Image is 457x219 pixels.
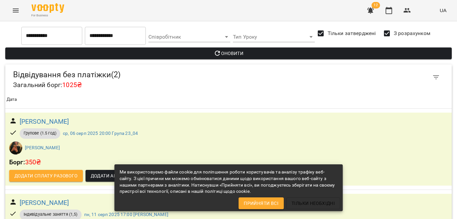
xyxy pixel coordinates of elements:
[371,2,380,9] span: 12
[13,80,275,90] h6: Загальний борг:
[9,170,83,182] button: Додати сплату разового
[13,70,275,80] h5: Відвідування без платіжки ( 2 )
[7,96,17,103] div: Sort
[62,81,82,89] span: 1025₴
[63,131,138,136] a: ср, 06 серп 2025 20:00 Група 23_04
[25,145,60,150] a: [PERSON_NAME]
[84,212,168,217] a: пн, 11 серп 2025 17:00 [PERSON_NAME]
[91,172,139,180] span: Додати Абонемент
[292,199,335,207] span: Тільки необхідні
[7,96,17,103] div: Дата
[238,197,284,209] button: Прийняти всі
[244,199,278,207] span: Прийняти всі
[86,170,144,182] button: Додати Абонемент
[120,166,338,197] div: Ми використовуємо файли cookie для поліпшення роботи користувачів та аналізу трафіку веб-сайту. З...
[437,4,449,16] button: UA
[286,197,340,209] button: Тільки необхідні
[5,47,452,59] button: Оновити
[8,3,24,18] button: Menu
[31,3,64,13] img: Voopty Logo
[20,198,69,208] a: [PERSON_NAME]
[20,130,61,136] span: Групове (1.5 год)
[440,7,447,14] span: UA
[14,172,78,180] span: Додати сплату разового
[9,141,22,155] img: Шпортун Тетяна Олександрівна
[421,6,430,15] img: 340d3a4d39dc8dd5a33417f16098fe2d.png
[9,158,25,166] b: Борг:
[394,29,430,37] span: З розрахунком
[10,49,447,57] span: Оновити
[428,69,444,85] button: Фільтр
[20,117,69,127] a: [PERSON_NAME]
[20,211,82,217] span: Індивідуальне заняття (1,5)
[328,29,376,37] span: Тільки затверджені
[25,158,41,166] span: 350₴
[7,96,450,103] span: Дата
[31,13,64,18] span: For Business
[5,64,452,90] div: Table Toolbar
